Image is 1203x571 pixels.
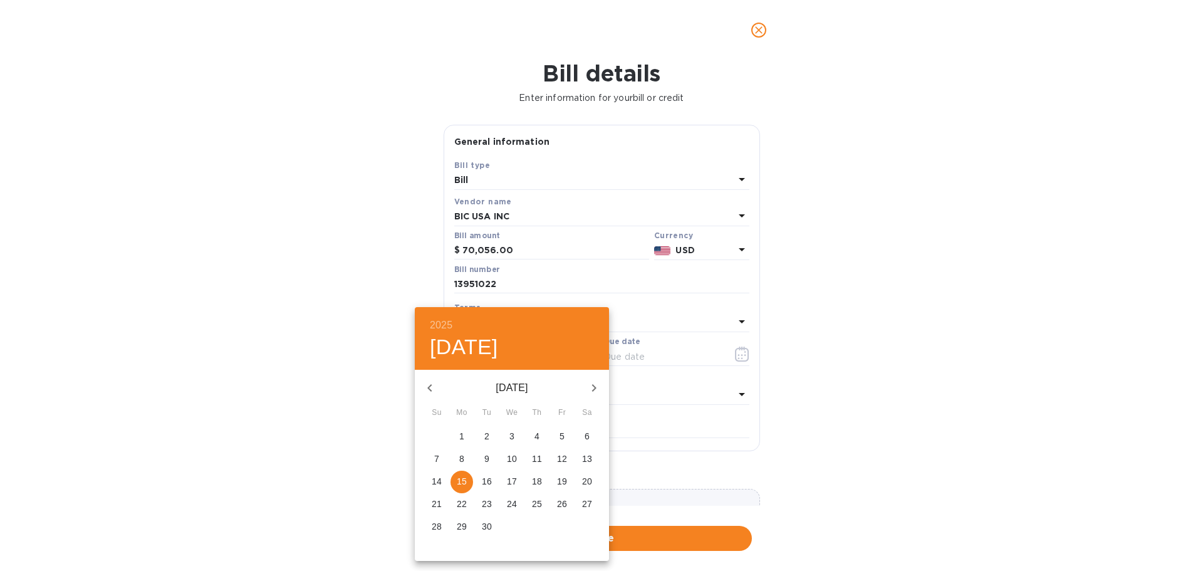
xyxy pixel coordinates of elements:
[450,493,473,516] button: 22
[576,493,598,516] button: 27
[585,430,590,443] p: 6
[432,498,442,510] p: 21
[450,471,473,493] button: 15
[425,471,448,493] button: 14
[459,453,464,465] p: 8
[557,498,567,510] p: 26
[430,334,498,360] button: [DATE]
[484,453,489,465] p: 9
[425,516,448,538] button: 28
[557,453,567,465] p: 12
[507,498,517,510] p: 24
[576,471,598,493] button: 20
[526,493,548,516] button: 25
[482,475,492,488] p: 16
[457,498,467,510] p: 22
[582,475,592,488] p: 20
[501,493,523,516] button: 24
[582,453,592,465] p: 13
[482,498,492,510] p: 23
[534,430,539,443] p: 4
[432,475,442,488] p: 14
[551,407,573,419] span: Fr
[509,430,514,443] p: 3
[526,471,548,493] button: 18
[532,475,542,488] p: 18
[457,520,467,533] p: 29
[476,493,498,516] button: 23
[450,448,473,471] button: 8
[425,493,448,516] button: 21
[450,516,473,538] button: 29
[476,471,498,493] button: 16
[459,430,464,443] p: 1
[532,453,542,465] p: 11
[501,407,523,419] span: We
[476,516,498,538] button: 30
[476,407,498,419] span: Tu
[507,475,517,488] p: 17
[526,448,548,471] button: 11
[482,520,492,533] p: 30
[425,448,448,471] button: 7
[476,448,498,471] button: 9
[507,453,517,465] p: 10
[532,498,542,510] p: 25
[476,426,498,448] button: 2
[484,430,489,443] p: 2
[526,407,548,419] span: Th
[576,407,598,419] span: Sa
[560,430,565,443] p: 5
[425,407,448,419] span: Su
[450,407,473,419] span: Mo
[551,426,573,448] button: 5
[432,520,442,533] p: 28
[582,498,592,510] p: 27
[576,426,598,448] button: 6
[557,475,567,488] p: 19
[551,493,573,516] button: 26
[434,453,439,465] p: 7
[457,475,467,488] p: 15
[445,380,579,396] p: [DATE]
[551,471,573,493] button: 19
[501,426,523,448] button: 3
[430,317,452,334] button: 2025
[501,471,523,493] button: 17
[501,448,523,471] button: 10
[450,426,473,448] button: 1
[576,448,598,471] button: 13
[526,426,548,448] button: 4
[551,448,573,471] button: 12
